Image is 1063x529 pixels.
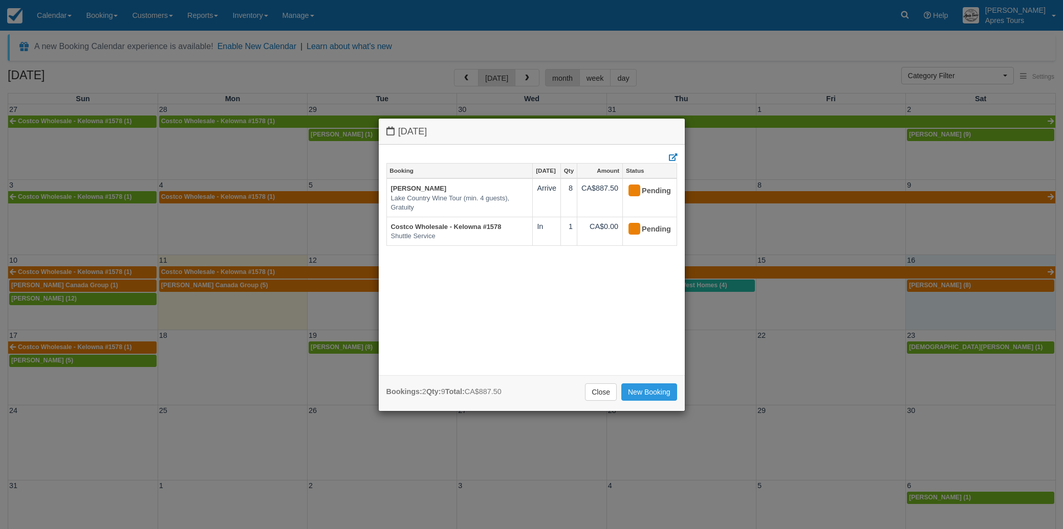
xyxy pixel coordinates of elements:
[577,178,623,217] td: CA$887.50
[533,217,561,245] td: In
[387,164,533,178] a: Booking
[533,164,560,178] a: [DATE]
[391,185,447,192] a: [PERSON_NAME]
[577,217,623,245] td: CA$0.00
[585,383,617,401] a: Close
[627,221,663,238] div: Pending
[560,178,577,217] td: 8
[386,387,422,396] strong: Bookings:
[386,126,677,137] h4: [DATE]
[391,223,502,231] a: Costco Wholesale - Kelowna #1578
[391,232,529,241] em: Shuttle Service
[533,178,561,217] td: Arrive
[561,164,577,178] a: Qty
[445,387,465,396] strong: Total:
[386,386,502,397] div: 2 9 CA$887.50
[426,387,441,396] strong: Qty:
[560,217,577,245] td: 1
[621,383,677,401] a: New Booking
[623,164,676,178] a: Status
[627,183,663,199] div: Pending
[577,164,622,178] a: Amount
[391,194,529,213] em: Lake Country Wine Tour (min. 4 guests), Gratuity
